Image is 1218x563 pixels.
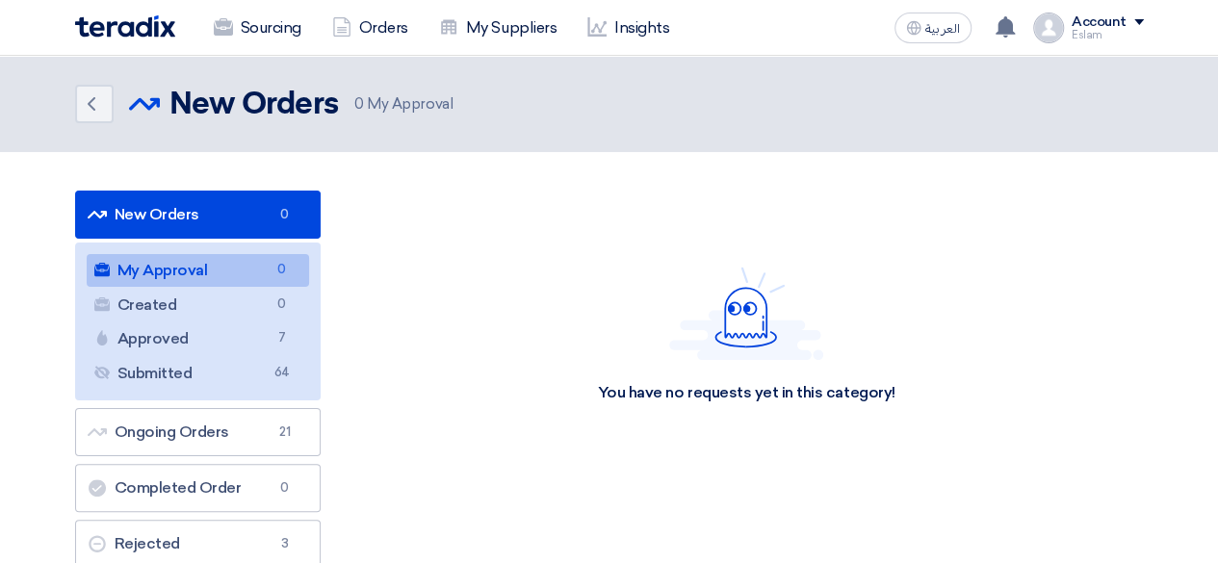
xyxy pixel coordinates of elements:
[1072,30,1144,40] div: Eslam
[572,7,685,49] a: Insights
[273,478,297,498] span: 0
[669,267,823,360] img: Hello
[1072,14,1127,31] div: Account
[354,93,453,115] span: My Approval
[75,408,321,456] a: Ongoing Orders21
[273,422,297,442] span: 21
[598,383,895,403] div: You have no requests yet in this category!
[75,191,321,239] a: New Orders0
[75,464,321,512] a: Completed Order0
[87,357,309,390] a: Submitted
[87,289,309,321] a: Created
[273,534,297,553] span: 3
[271,328,294,348] span: 7
[273,205,297,224] span: 0
[925,22,960,36] span: العربية
[271,363,294,383] span: 64
[87,322,309,355] a: Approved
[1033,13,1064,43] img: profile_test.png
[354,95,364,113] span: 0
[87,254,309,287] a: My Approval
[75,15,175,38] img: Teradix logo
[271,260,294,280] span: 0
[317,7,424,49] a: Orders
[424,7,572,49] a: My Suppliers
[894,13,972,43] button: العربية
[198,7,317,49] a: Sourcing
[271,294,294,315] span: 0
[169,86,339,124] h2: New Orders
